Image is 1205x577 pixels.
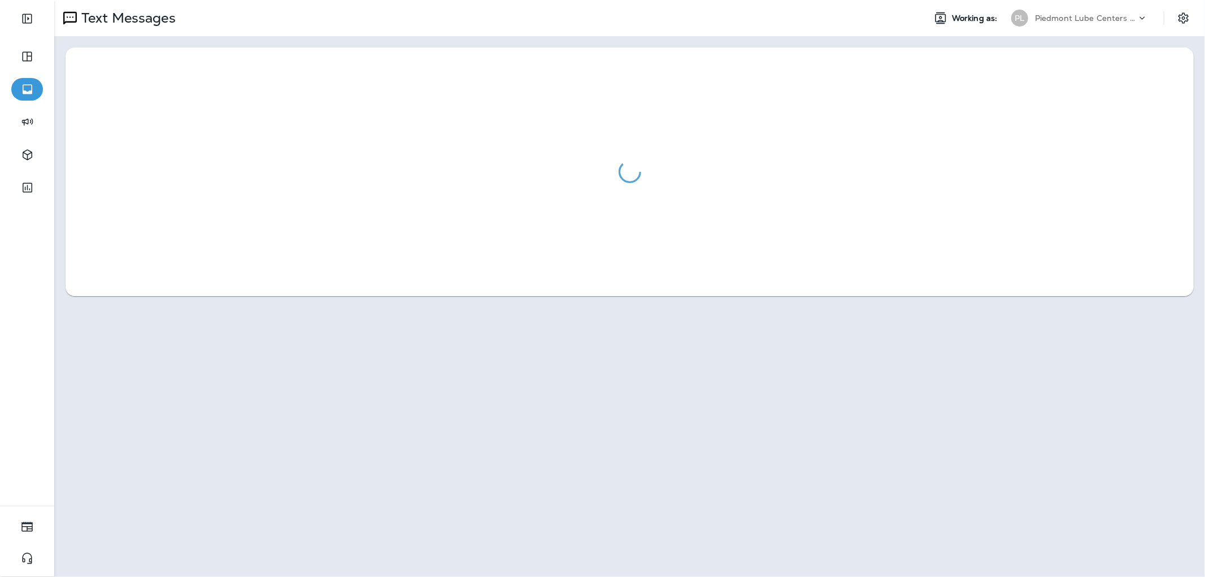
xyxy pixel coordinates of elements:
[1035,14,1137,23] p: Piedmont Lube Centers LLC
[952,14,1000,23] span: Working as:
[1173,8,1194,28] button: Settings
[1011,10,1028,27] div: PL
[11,7,43,30] button: Expand Sidebar
[77,10,176,27] p: Text Messages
